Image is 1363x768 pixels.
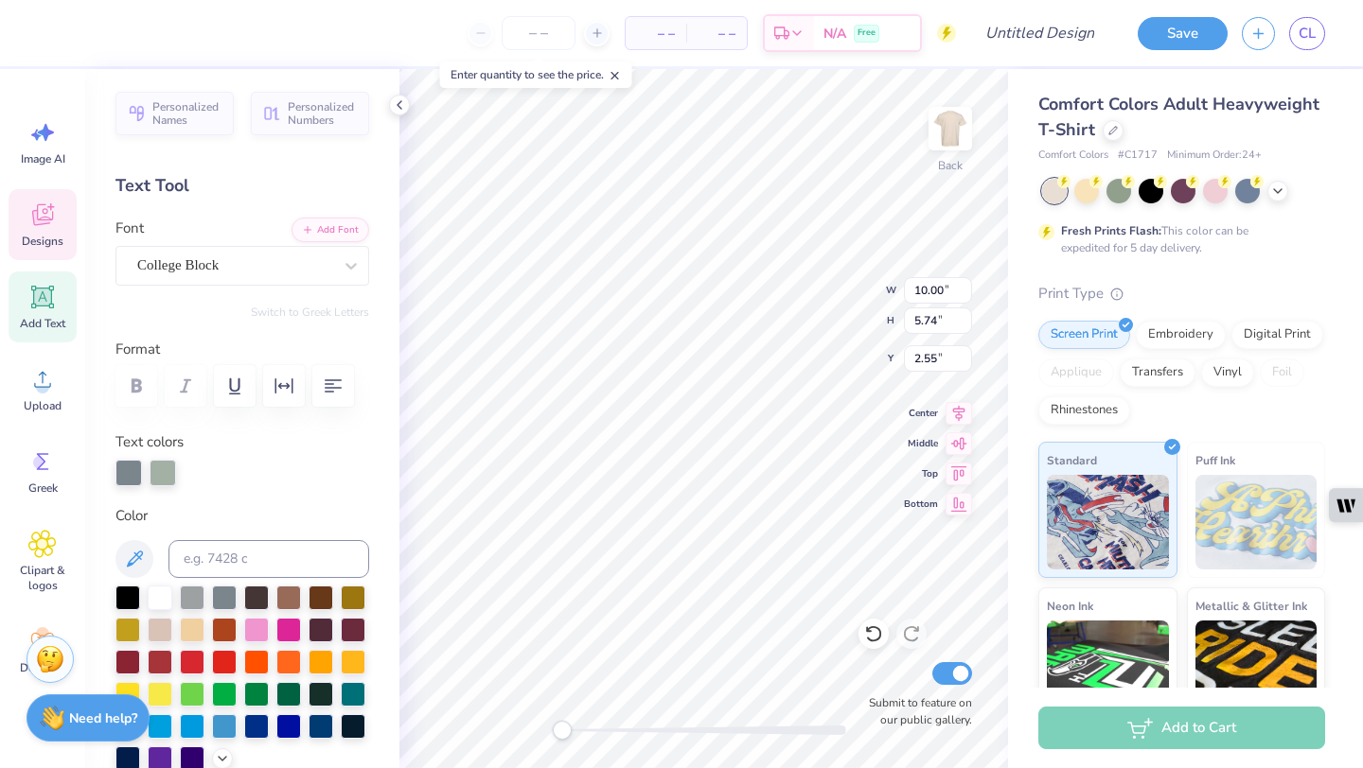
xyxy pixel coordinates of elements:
a: CL [1289,17,1325,50]
label: Text colors [115,431,184,453]
input: Untitled Design [970,14,1109,52]
div: Back [938,157,963,174]
div: Foil [1260,358,1304,387]
span: Personalized Numbers [288,100,358,127]
div: Text Tool [115,173,369,199]
span: Neon Ink [1047,596,1093,616]
button: Save [1138,17,1228,50]
span: Standard [1047,450,1097,470]
span: Free [858,26,876,40]
span: Comfort Colors Adult Heavyweight T-Shirt [1038,93,1319,141]
span: N/A [823,24,846,44]
span: Upload [24,398,62,413]
label: Format [115,339,369,360]
div: Transfers [1120,358,1195,387]
span: CL [1299,23,1316,44]
span: Decorate [20,660,65,675]
label: Color [115,505,369,527]
div: Enter quantity to see the price. [440,61,632,88]
span: Clipart & logos [11,563,74,593]
div: This color can be expedited for 5 day delivery. [1061,222,1294,256]
span: Designs [22,234,63,249]
div: Screen Print [1038,321,1130,349]
div: Applique [1038,358,1114,387]
img: Standard [1047,475,1169,569]
img: Metallic & Glitter Ink [1195,620,1318,715]
span: Comfort Colors [1038,148,1108,164]
span: – – [698,24,735,44]
div: Embroidery [1136,321,1226,349]
span: Greek [28,480,58,496]
span: Bottom [904,497,938,512]
label: Submit to feature on our public gallery. [859,694,972,728]
div: Rhinestones [1038,396,1130,425]
div: Vinyl [1201,358,1254,387]
span: Middle [904,436,938,451]
button: Switch to Greek Letters [251,305,369,320]
strong: Fresh Prints Flash: [1061,223,1161,238]
span: Metallic & Glitter Ink [1195,596,1307,616]
span: Minimum Order: 24 + [1167,148,1262,164]
span: # C1717 [1118,148,1158,164]
div: Print Type [1038,283,1325,305]
img: Back [931,110,969,148]
input: – – [502,16,575,50]
button: Personalized Numbers [251,92,369,135]
input: e.g. 7428 c [168,540,369,578]
span: Add Text [20,316,65,331]
span: Personalized Names [152,100,222,127]
span: Center [904,406,938,421]
div: Digital Print [1231,321,1323,349]
button: Personalized Names [115,92,234,135]
span: – – [637,24,675,44]
strong: Need help? [69,709,137,727]
span: Puff Ink [1195,450,1235,470]
span: Top [904,466,938,481]
button: Add Font [292,218,369,242]
img: Neon Ink [1047,620,1169,715]
img: Puff Ink [1195,475,1318,569]
label: Font [115,218,144,239]
span: Image AI [21,151,65,166]
div: Accessibility label [553,721,572,740]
